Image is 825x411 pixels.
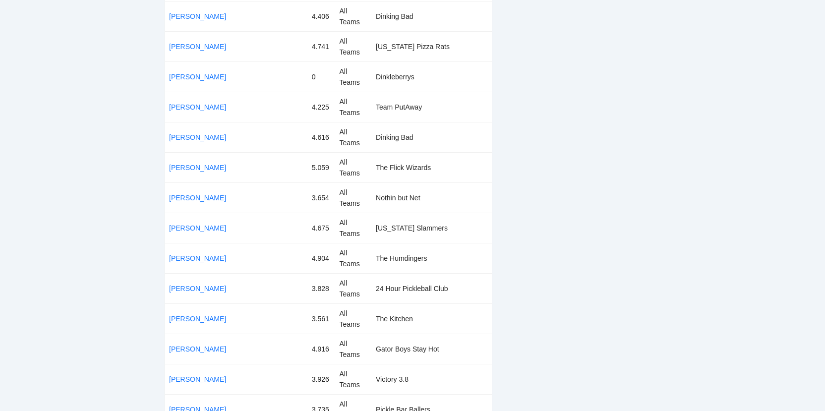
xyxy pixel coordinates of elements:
td: 4.225 [308,92,336,122]
td: All Teams [335,334,372,364]
a: [PERSON_NAME] [169,103,226,111]
td: 24 Hour Pickleball Club [372,274,492,304]
td: 3.926 [308,364,336,395]
td: The Flick Wizards [372,153,492,183]
a: [PERSON_NAME] [169,12,226,20]
td: [US_STATE] Slammers [372,213,492,243]
td: 4.406 [308,1,336,32]
td: 3.561 [308,304,336,334]
td: 4.904 [308,243,336,274]
a: [PERSON_NAME] [169,73,226,81]
a: [PERSON_NAME] [169,345,226,353]
a: [PERSON_NAME] [169,224,226,232]
td: All Teams [335,153,372,183]
a: [PERSON_NAME] [169,315,226,323]
a: [PERSON_NAME] [169,133,226,141]
td: All Teams [335,32,372,62]
td: The Humdingers [372,243,492,274]
a: [PERSON_NAME] [169,375,226,383]
td: Dinking Bad [372,1,492,32]
td: Nothin but Net [372,183,492,213]
a: [PERSON_NAME] [169,254,226,262]
td: All Teams [335,243,372,274]
td: Team PutAway [372,92,492,122]
td: Gator Boys Stay Hot [372,334,492,364]
td: 4.741 [308,32,336,62]
td: The Kitchen [372,304,492,334]
td: [US_STATE] Pizza Rats [372,32,492,62]
td: All Teams [335,304,372,334]
td: 5.059 [308,153,336,183]
td: All Teams [335,62,372,92]
td: Dinkleberrys [372,62,492,92]
a: [PERSON_NAME] [169,164,226,172]
td: All Teams [335,274,372,304]
td: All Teams [335,1,372,32]
td: 3.654 [308,183,336,213]
td: All Teams [335,92,372,122]
a: [PERSON_NAME] [169,285,226,293]
td: 0 [308,62,336,92]
td: All Teams [335,213,372,243]
td: 4.616 [308,122,336,153]
td: Victory 3.8 [372,364,492,395]
td: All Teams [335,364,372,395]
td: 3.828 [308,274,336,304]
td: 4.916 [308,334,336,364]
td: All Teams [335,183,372,213]
a: [PERSON_NAME] [169,194,226,202]
td: 4.675 [308,213,336,243]
td: Dinking Bad [372,122,492,153]
td: All Teams [335,122,372,153]
a: [PERSON_NAME] [169,43,226,51]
